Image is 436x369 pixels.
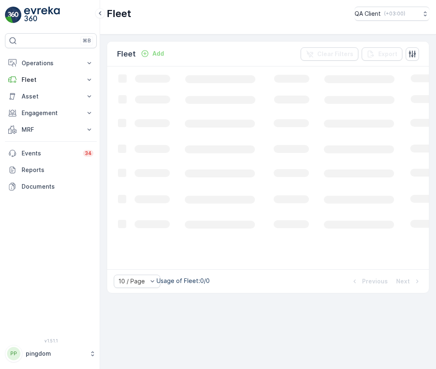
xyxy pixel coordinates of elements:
[157,277,210,285] p: Usage of Fleet : 0/0
[396,277,410,285] p: Next
[5,88,97,105] button: Asset
[5,345,97,362] button: PPpingdom
[85,150,92,157] p: 34
[107,7,131,20] p: Fleet
[26,349,85,358] p: pingdom
[301,47,358,61] button: Clear Filters
[350,276,389,286] button: Previous
[355,10,381,18] p: QA Client
[83,37,91,44] p: ⌘B
[384,10,405,17] p: ( +03:00 )
[22,76,80,84] p: Fleet
[355,7,429,21] button: QA Client(+03:00)
[5,145,97,162] a: Events34
[152,49,164,58] p: Add
[24,7,60,23] img: logo_light-DOdMpM7g.png
[137,49,167,59] button: Add
[22,149,78,157] p: Events
[5,338,97,343] span: v 1.51.1
[22,92,80,101] p: Asset
[5,71,97,88] button: Fleet
[5,162,97,178] a: Reports
[362,47,402,61] button: Export
[5,105,97,121] button: Engagement
[7,347,20,360] div: PP
[22,59,80,67] p: Operations
[362,277,388,285] p: Previous
[117,48,136,60] p: Fleet
[5,121,97,138] button: MRF
[5,55,97,71] button: Operations
[5,7,22,23] img: logo
[22,109,80,117] p: Engagement
[395,276,422,286] button: Next
[5,178,97,195] a: Documents
[22,125,80,134] p: MRF
[378,50,397,58] p: Export
[317,50,353,58] p: Clear Filters
[22,166,93,174] p: Reports
[22,182,93,191] p: Documents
